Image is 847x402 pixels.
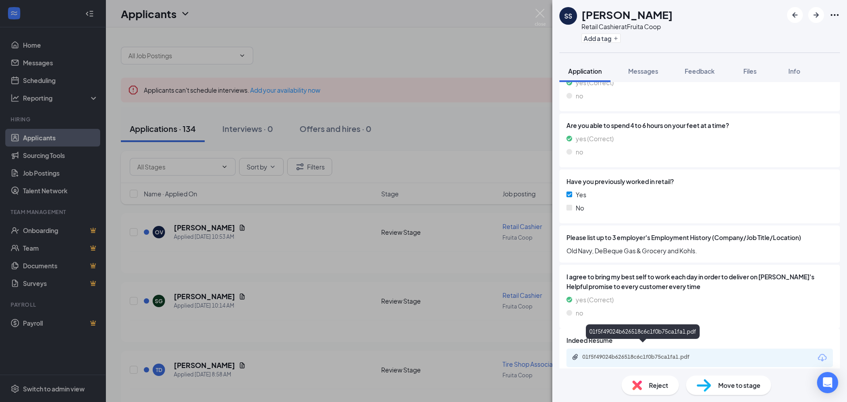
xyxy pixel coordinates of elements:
div: SS [564,11,572,20]
div: 01f5f49024b626518c6c1f0b75ca1fa1.pdf [582,353,706,361]
svg: Paperclip [572,353,579,361]
div: Open Intercom Messenger [817,372,838,393]
span: Have you previously worked in retail? [566,177,674,186]
span: Yes [576,190,586,199]
span: Are you able to spend 4 to 6 hours on your feet at a time? [566,120,833,130]
span: yes (Correct) [576,78,614,87]
svg: Plus [613,36,618,41]
span: I agree to bring my best self to work each day in order to deliver on [PERSON_NAME]'s Helpful pro... [566,272,833,291]
button: PlusAdd a tag [581,34,621,43]
span: Info [788,67,800,75]
span: Feedback [685,67,715,75]
button: ArrowRight [808,7,824,23]
svg: Download [817,353,828,363]
span: Files [743,67,757,75]
span: Application [568,67,602,75]
span: yes (Correct) [576,295,614,304]
span: yes (Correct) [576,134,614,143]
span: Move to stage [718,380,761,390]
span: Messages [628,67,658,75]
h1: [PERSON_NAME] [581,7,673,22]
span: no [576,91,583,101]
span: no [576,147,583,157]
span: no [576,308,583,318]
svg: ArrowLeftNew [790,10,800,20]
div: 01f5f49024b626518c6c1f0b75ca1fa1.pdf [586,324,700,339]
svg: Ellipses [829,10,840,20]
div: Retail Cashier at Fruita Coop [581,22,673,31]
span: Indeed Resume [566,335,613,345]
a: Paperclip01f5f49024b626518c6c1f0b75ca1fa1.pdf [572,353,715,362]
svg: ArrowRight [811,10,821,20]
button: ArrowLeftNew [787,7,803,23]
span: No [576,203,584,213]
span: Old Navy, DeBeque Gas & Grocery and Kohls. [566,246,833,255]
span: Reject [649,380,668,390]
span: Please list up to 3 employer's Employment History (Company/Job Title/Location) [566,233,801,242]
